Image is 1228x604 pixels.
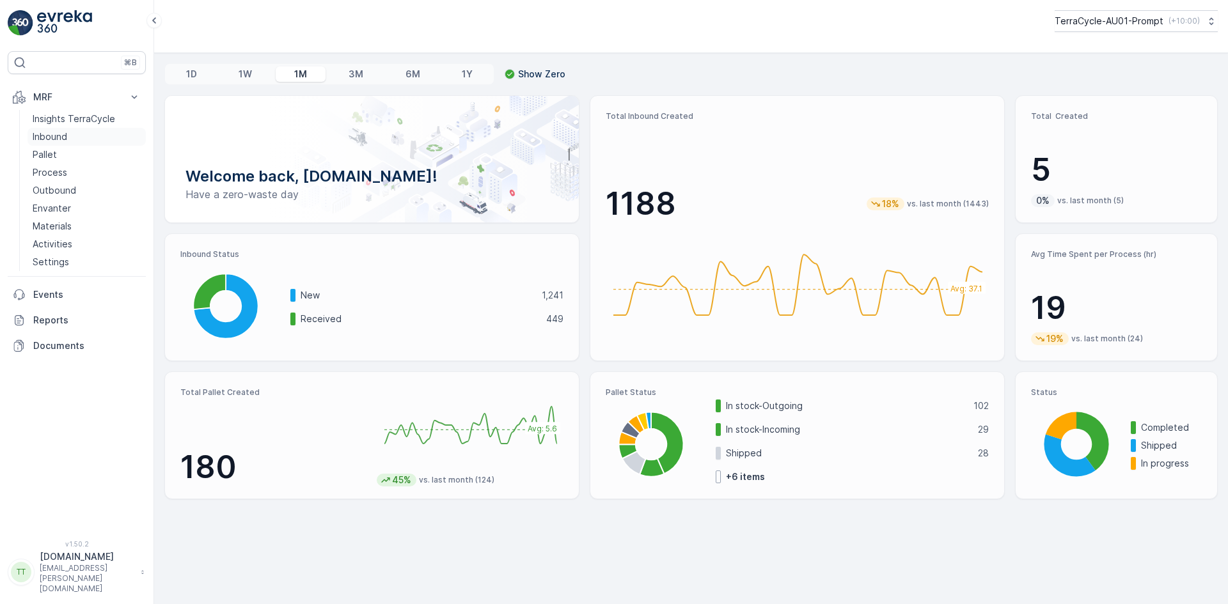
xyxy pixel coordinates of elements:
p: MRF [33,91,120,104]
p: Total Pallet Created [180,387,366,398]
p: Inbound [33,130,67,143]
p: Received [301,313,538,325]
p: 3M [349,68,363,81]
p: Show Zero [518,68,565,81]
a: Envanter [28,199,146,217]
a: Events [8,282,146,307]
img: logo_light-DOdMpM7g.png [37,10,92,36]
p: 1M [294,68,307,81]
p: 102 [973,399,989,412]
span: v 1.50.2 [8,540,146,548]
p: 449 [546,313,563,325]
a: Materials [28,217,146,235]
p: vs. last month (24) [1071,334,1143,344]
p: Shipped [1141,439,1202,452]
p: Events [33,288,141,301]
p: vs. last month (1443) [907,199,989,209]
a: Outbound [28,182,146,199]
button: MRF [8,84,146,110]
p: 28 [978,447,989,460]
p: Process [33,166,67,179]
p: In stock-Outgoing [726,399,965,412]
p: Envanter [33,202,71,215]
img: logo [8,10,33,36]
p: Documents [33,339,141,352]
p: Welcome back, [DOMAIN_NAME]! [185,166,558,187]
p: Pallet [33,148,57,161]
p: Total Created [1031,111,1202,121]
p: 1Y [462,68,473,81]
a: Settings [28,253,146,271]
p: Materials [33,220,72,233]
a: Process [28,164,146,182]
p: 19 [1031,289,1202,327]
p: 6M [405,68,420,81]
p: Insights TerraCycle [33,112,115,125]
a: Reports [8,307,146,333]
p: In stock-Incoming [726,423,970,436]
p: Settings [33,256,69,268]
p: Have a zero-waste day [185,187,558,202]
p: 1W [239,68,252,81]
a: Insights TerraCycle [28,110,146,128]
p: In progress [1141,457,1202,470]
p: 1188 [606,185,676,223]
p: vs. last month (5) [1057,196,1124,206]
p: 1,241 [542,289,563,302]
button: TT[DOMAIN_NAME][EMAIL_ADDRESS][PERSON_NAME][DOMAIN_NAME] [8,550,146,594]
p: 18% [881,197,901,210]
div: TT [11,562,31,582]
p: + 6 items [726,470,765,483]
p: Status [1031,387,1202,398]
p: New [301,289,533,302]
p: 29 [978,423,989,436]
p: 180 [180,448,366,486]
a: Inbound [28,128,146,146]
p: 45% [391,474,413,486]
p: [EMAIL_ADDRESS][PERSON_NAME][DOMAIN_NAME] [40,563,134,594]
button: TerraCycle-AU01-Prompt(+10:00) [1055,10,1218,32]
p: 19% [1045,332,1065,345]
p: Reports [33,314,141,327]
p: 0% [1035,194,1051,207]
p: [DOMAIN_NAME] [40,550,134,563]
p: 5 [1031,151,1202,189]
p: Total Inbound Created [606,111,989,121]
p: ⌘B [124,58,137,68]
p: Avg Time Spent per Process (hr) [1031,249,1202,259]
p: Activities [33,238,72,251]
p: Shipped [726,447,970,460]
p: 1D [186,68,197,81]
a: Activities [28,235,146,253]
a: Documents [8,333,146,359]
p: vs. last month (124) [419,475,494,485]
p: Inbound Status [180,249,563,259]
p: Completed [1141,421,1202,434]
a: Pallet [28,146,146,164]
p: Outbound [33,184,76,197]
p: ( +10:00 ) [1169,16,1200,26]
p: TerraCycle-AU01-Prompt [1055,15,1163,27]
p: Pallet Status [606,387,989,398]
